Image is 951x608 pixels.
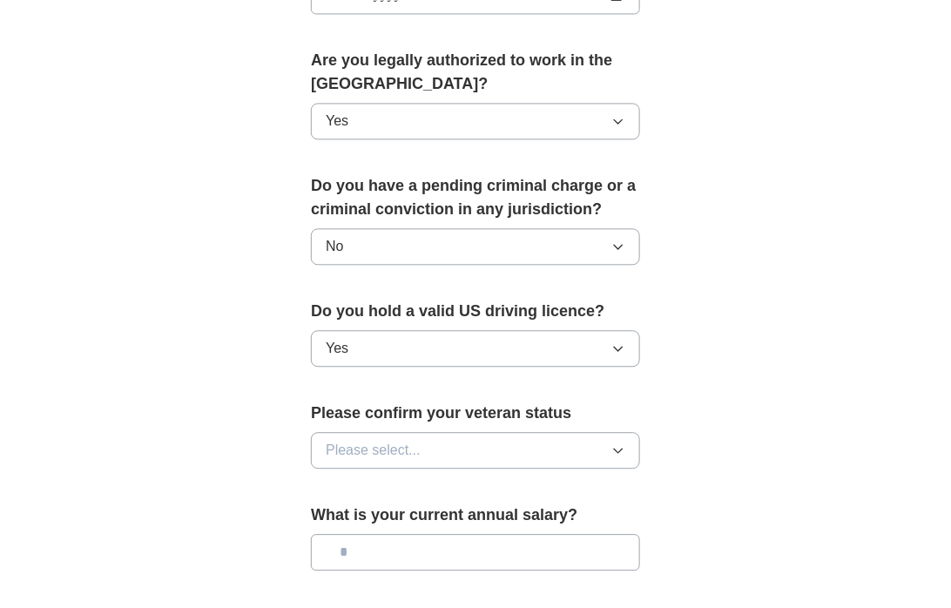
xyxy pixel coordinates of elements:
[311,228,640,265] button: No
[326,236,343,257] span: No
[311,174,640,221] label: Do you have a pending criminal charge or a criminal conviction in any jurisdiction?
[311,49,640,96] label: Are you legally authorized to work in the [GEOGRAPHIC_DATA]?
[311,330,640,367] button: Yes
[326,440,421,461] span: Please select...
[311,300,640,323] label: Do you hold a valid US driving licence?
[326,111,348,132] span: Yes
[311,103,640,139] button: Yes
[311,432,640,469] button: Please select...
[311,402,640,425] label: Please confirm your veteran status
[311,503,640,527] label: What is your current annual salary?
[326,338,348,359] span: Yes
